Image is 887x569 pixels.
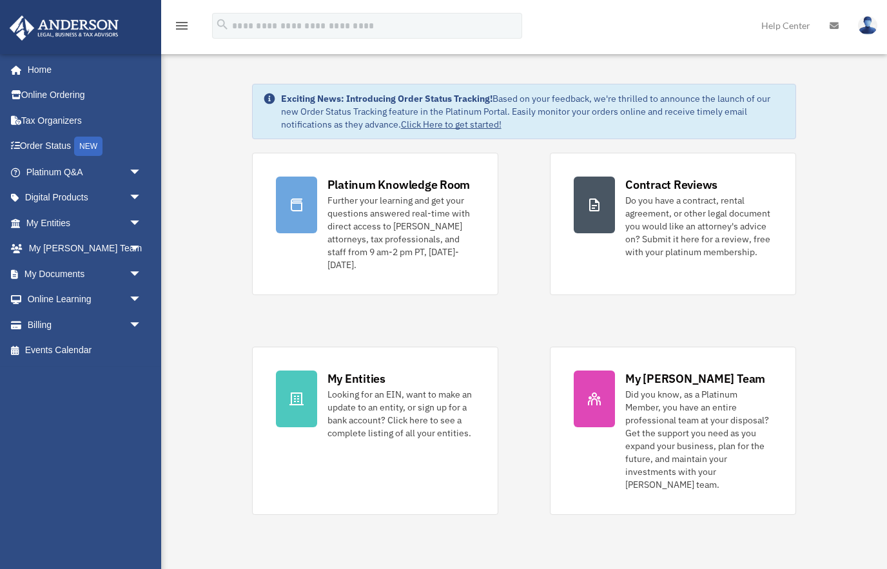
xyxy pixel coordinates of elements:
[327,388,474,439] div: Looking for an EIN, want to make an update to an entity, or sign up for a bank account? Click her...
[129,159,155,186] span: arrow_drop_down
[327,194,474,271] div: Further your learning and get your questions answered real-time with direct access to [PERSON_NAM...
[281,92,786,131] div: Based on your feedback, we're thrilled to announce the launch of our new Order Status Tracking fe...
[129,210,155,236] span: arrow_drop_down
[625,177,717,193] div: Contract Reviews
[401,119,502,130] a: Click Here to get started!
[9,261,161,287] a: My Documentsarrow_drop_down
[9,312,161,338] a: Billingarrow_drop_down
[9,287,161,313] a: Online Learningarrow_drop_down
[174,23,190,34] a: menu
[327,371,385,387] div: My Entities
[281,93,492,104] strong: Exciting News: Introducing Order Status Tracking!
[9,133,161,160] a: Order StatusNEW
[9,82,161,108] a: Online Ordering
[550,153,796,295] a: Contract Reviews Do you have a contract, rental agreement, or other legal document you would like...
[9,210,161,236] a: My Entitiesarrow_drop_down
[550,347,796,515] a: My [PERSON_NAME] Team Did you know, as a Platinum Member, you have an entire professional team at...
[327,177,471,193] div: Platinum Knowledge Room
[252,347,498,515] a: My Entities Looking for an EIN, want to make an update to an entity, or sign up for a bank accoun...
[129,287,155,313] span: arrow_drop_down
[174,18,190,34] i: menu
[625,388,772,491] div: Did you know, as a Platinum Member, you have an entire professional team at your disposal? Get th...
[252,153,498,295] a: Platinum Knowledge Room Further your learning and get your questions answered real-time with dire...
[215,17,229,32] i: search
[129,185,155,211] span: arrow_drop_down
[74,137,102,156] div: NEW
[9,338,161,363] a: Events Calendar
[6,15,122,41] img: Anderson Advisors Platinum Portal
[9,108,161,133] a: Tax Organizers
[9,159,161,185] a: Platinum Q&Aarrow_drop_down
[625,194,772,258] div: Do you have a contract, rental agreement, or other legal document you would like an attorney's ad...
[129,312,155,338] span: arrow_drop_down
[858,16,877,35] img: User Pic
[129,261,155,287] span: arrow_drop_down
[129,236,155,262] span: arrow_drop_down
[9,57,155,82] a: Home
[9,236,161,262] a: My [PERSON_NAME] Teamarrow_drop_down
[625,371,765,387] div: My [PERSON_NAME] Team
[9,185,161,211] a: Digital Productsarrow_drop_down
